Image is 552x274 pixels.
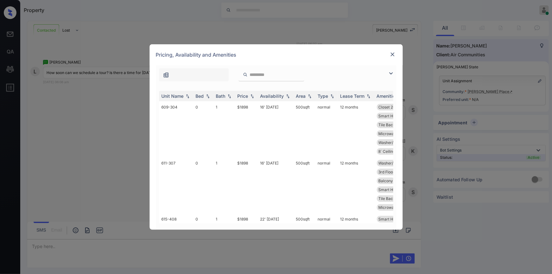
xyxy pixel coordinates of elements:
td: $1898 [235,213,258,269]
td: 0 [193,101,214,157]
td: 12 months [338,213,374,269]
img: icon-zuma [163,72,169,78]
td: 12 months [338,101,374,157]
img: sorting [249,94,255,98]
img: sorting [307,94,313,98]
td: $1898 [235,157,258,213]
div: Type [318,93,328,99]
td: 16' [DATE] [258,157,294,213]
div: Pricing, Availability and Amenities [150,44,403,65]
span: Microwave [379,205,399,210]
img: sorting [205,94,211,98]
span: Balcony [379,178,393,183]
td: 16' [DATE] [258,101,294,157]
div: Area [296,93,306,99]
span: Washer/Dryer [379,140,404,145]
td: normal [315,157,338,213]
td: 611-307 [159,157,193,213]
span: Tile Backsplash [379,122,407,127]
td: normal [315,101,338,157]
td: 1 [214,213,235,269]
span: 8` Ceilings [379,149,397,154]
td: 500 sqft [294,101,315,157]
img: icon-zuma [387,70,395,77]
div: Bed [196,93,204,99]
div: Lease Term [340,93,365,99]
td: 500 sqft [294,157,315,213]
span: Microwave [379,131,399,136]
div: Unit Name [162,93,184,99]
img: icon-zuma [243,72,248,78]
img: sorting [184,94,191,98]
span: Smart Home Door... [379,114,414,118]
span: Washer/Dryer [379,161,404,165]
span: Tile Backsplash [379,196,407,201]
span: Smart Home Door... [379,187,414,192]
div: Amenities [377,93,398,99]
td: 615-408 [159,213,193,269]
img: sorting [226,94,233,98]
div: Price [238,93,248,99]
td: 609-304 [159,101,193,157]
td: $1898 [235,101,258,157]
img: close [389,51,396,58]
td: normal [315,213,338,269]
span: Smart Home Door... [379,217,414,221]
td: 500 sqft [294,213,315,269]
td: 12 months [338,157,374,213]
td: 0 [193,157,214,213]
img: sorting [329,94,335,98]
td: 1 [214,157,235,213]
td: 22' [DATE] [258,213,294,269]
img: sorting [285,94,291,98]
td: 0 [193,213,214,269]
img: sorting [365,94,372,98]
td: 1 [214,101,235,157]
div: Availability [260,93,284,99]
span: 3rd Floor [379,170,395,174]
span: Closet 2014 [379,105,400,109]
div: Bath [216,93,226,99]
